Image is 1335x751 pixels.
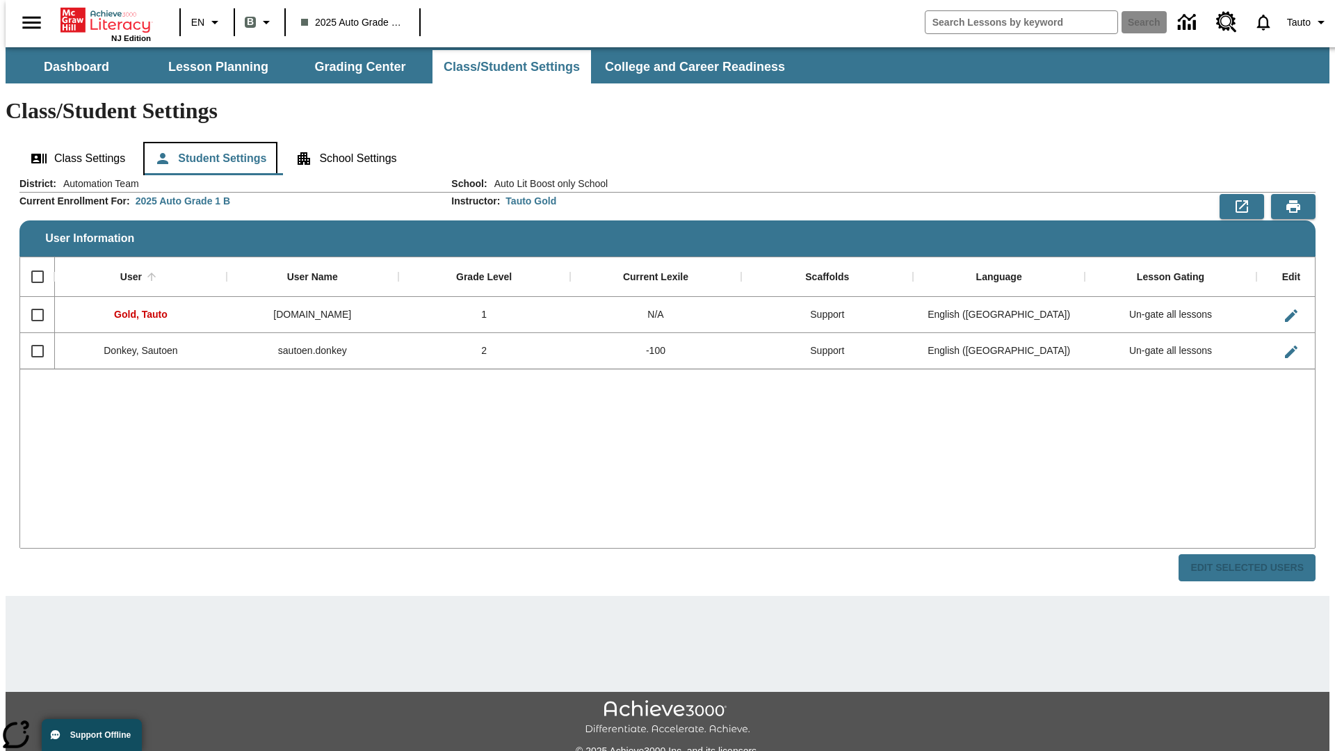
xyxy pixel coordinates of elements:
div: Class/Student Settings [19,142,1316,175]
span: Support Offline [70,730,131,740]
span: NJ Edition [111,34,151,42]
a: Notifications [1245,4,1281,40]
button: College and Career Readiness [594,50,796,83]
button: Lesson Planning [149,50,288,83]
div: -100 [570,333,742,369]
div: Grade Level [456,271,512,284]
button: School Settings [284,142,407,175]
div: User [120,271,142,284]
h1: Class/Student Settings [6,98,1329,124]
span: Automation Team [56,177,139,191]
div: User Name [287,271,338,284]
button: Open side menu [11,2,52,43]
span: EN [191,15,204,30]
button: Export to CSV [1220,194,1264,219]
span: Tauto [1287,15,1311,30]
img: Achieve3000 Differentiate Accelerate Achieve [585,700,750,736]
div: Language [976,271,1022,284]
div: Un-gate all lessons [1085,333,1256,369]
div: SubNavbar [6,47,1329,83]
div: Home [60,5,151,42]
div: English (US) [913,333,1085,369]
h2: School : [451,178,487,190]
button: Edit User [1277,338,1305,366]
a: Resource Center, Will open in new tab [1208,3,1245,41]
h2: District : [19,178,56,190]
button: Class Settings [19,142,136,175]
div: Un-gate all lessons [1085,297,1256,333]
span: Donkey, Sautoen [104,345,177,356]
div: Current Lexile [623,271,688,284]
div: 2 [398,333,570,369]
button: Boost Class color is gray green. Change class color [239,10,280,35]
button: Class/Student Settings [432,50,591,83]
button: Profile/Settings [1281,10,1335,35]
span: Auto Lit Boost only School [487,177,608,191]
a: Home [60,6,151,34]
span: 2025 Auto Grade 1 B [301,15,404,30]
button: Support Offline [42,719,142,751]
div: Support [741,297,913,333]
div: Scaffolds [805,271,849,284]
div: 1 [398,297,570,333]
span: B [247,13,254,31]
div: Support [741,333,913,369]
div: User Information [19,177,1316,582]
div: Tauto Gold [505,194,556,208]
div: sautoen.donkey [227,333,398,369]
div: N/A [570,297,742,333]
h2: Instructor : [451,195,500,207]
div: Edit [1282,271,1300,284]
a: Data Center [1170,3,1208,42]
div: tauto.gold [227,297,398,333]
div: Lesson Gating [1137,271,1204,284]
button: Edit User [1277,302,1305,330]
button: Grading Center [291,50,430,83]
div: 2025 Auto Grade 1 B [136,194,230,208]
button: Dashboard [7,50,146,83]
span: Gold, Tauto [114,309,168,320]
button: Student Settings [143,142,277,175]
span: User Information [45,232,134,245]
div: English (US) [913,297,1085,333]
div: SubNavbar [6,50,798,83]
input: search field [925,11,1117,33]
h2: Current Enrollment For : [19,195,130,207]
button: Print Preview [1271,194,1316,219]
button: Language: EN, Select a language [185,10,229,35]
